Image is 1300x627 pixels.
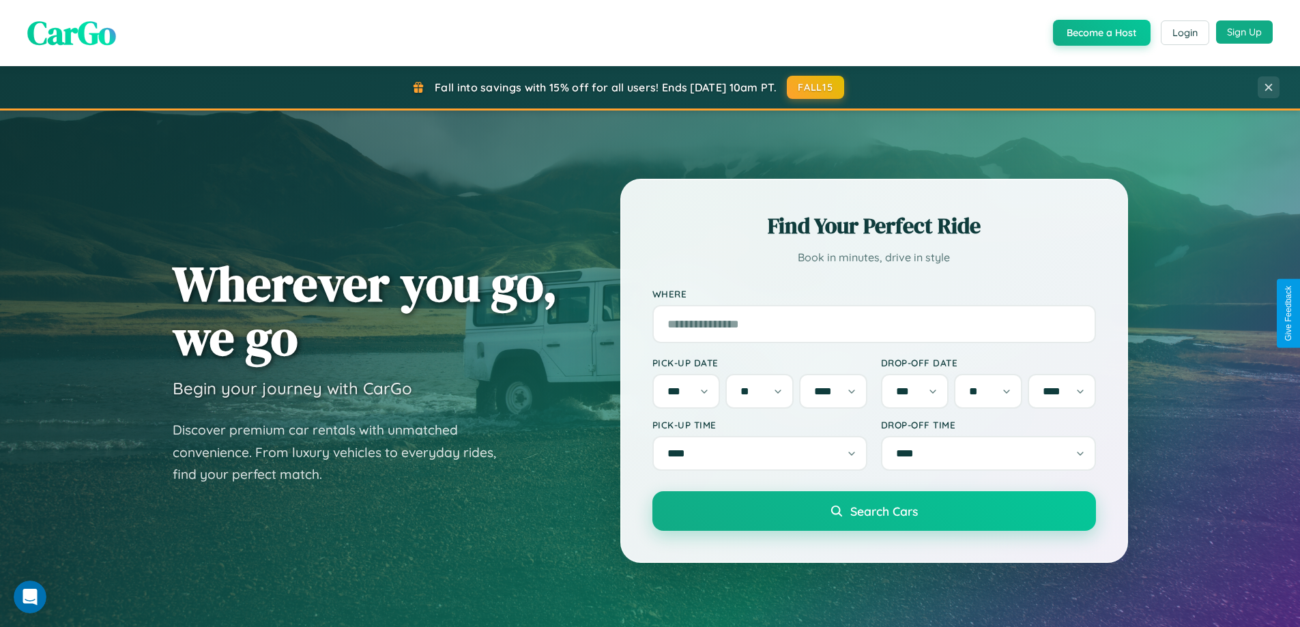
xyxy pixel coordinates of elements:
button: Become a Host [1053,20,1151,46]
span: Search Cars [850,504,918,519]
h2: Find Your Perfect Ride [652,211,1096,241]
span: CarGo [27,10,116,55]
button: Sign Up [1216,20,1273,44]
label: Pick-up Date [652,357,867,368]
span: Fall into savings with 15% off for all users! Ends [DATE] 10am PT. [435,81,777,94]
div: Give Feedback [1284,286,1293,341]
button: FALL15 [787,76,844,99]
p: Discover premium car rentals with unmatched convenience. From luxury vehicles to everyday rides, ... [173,419,514,486]
button: Search Cars [652,491,1096,531]
label: Drop-off Date [881,357,1096,368]
label: Where [652,288,1096,300]
button: Login [1161,20,1209,45]
p: Book in minutes, drive in style [652,248,1096,267]
iframe: Intercom live chat [14,581,46,613]
label: Pick-up Time [652,419,867,431]
label: Drop-off Time [881,419,1096,431]
h3: Begin your journey with CarGo [173,378,412,398]
h1: Wherever you go, we go [173,257,558,364]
